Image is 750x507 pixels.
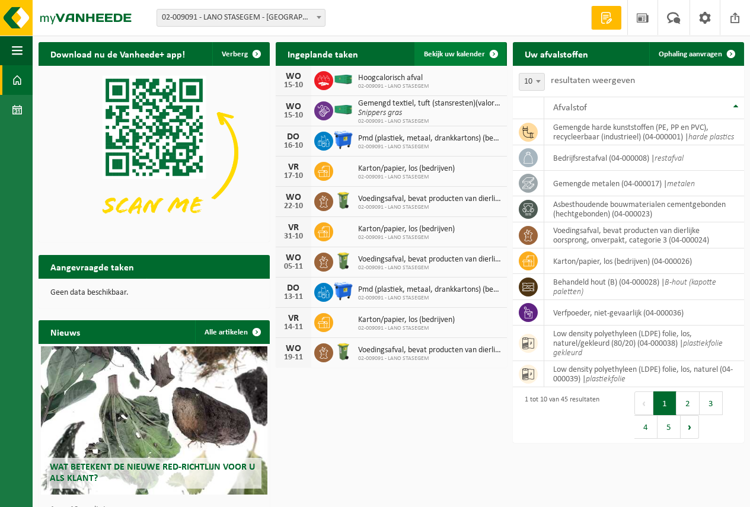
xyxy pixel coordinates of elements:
[653,391,676,415] button: 1
[358,134,501,144] span: Pmd (plastiek, metaal, drankkartons) (bedrijven)
[519,390,599,440] div: 1 tot 10 van 45 resultaten
[544,300,744,326] td: verfpoeder, niet-gevaarlijk (04-000036)
[282,253,305,263] div: WO
[333,342,353,362] img: WB-0140-HPE-GN-50
[333,74,353,85] img: HK-XC-40-GN-00
[358,174,455,181] span: 02-009091 - LANO STASEGEM
[157,9,325,27] span: 02-009091 - LANO STASEGEM - HARELBEKE
[282,102,305,111] div: WO
[544,248,744,274] td: karton/papier, los (bedrijven) (04-000026)
[333,104,353,115] img: HK-XC-40-GN-00
[553,339,723,358] i: plastiekfolie gekleurd
[414,42,506,66] a: Bekijk uw kalender
[358,255,501,264] span: Voedingsafval, bevat producten van dierlijke oorsprong, onverpakt, categorie 3
[282,293,305,301] div: 13-11
[544,196,744,222] td: asbesthoudende bouwmaterialen cementgebonden (hechtgebonden) (04-000023)
[544,145,744,171] td: bedrijfsrestafval (04-000008) |
[358,144,501,151] span: 02-009091 - LANO STASEGEM
[282,142,305,150] div: 16-10
[39,255,146,278] h2: Aangevraagde taken
[659,50,722,58] span: Ophaling aanvragen
[358,74,429,83] span: Hoogcalorisch afval
[39,42,197,65] h2: Download nu de Vanheede+ app!
[586,375,625,384] i: plastiekfolie
[700,391,723,415] button: 3
[282,344,305,353] div: WO
[282,202,305,211] div: 22-10
[276,42,370,65] h2: Ingeplande taken
[358,118,501,125] span: 02-009091 - LANO STASEGEM
[358,164,455,174] span: Karton/papier, los (bedrijven)
[544,171,744,196] td: gemengde metalen (04-000017) |
[282,232,305,241] div: 31-10
[282,81,305,90] div: 15-10
[333,190,353,211] img: WB-0140-HPE-GN-50
[358,295,501,302] span: 02-009091 - LANO STASEGEM
[212,42,269,66] button: Verberg
[544,119,744,145] td: gemengde harde kunststoffen (PE, PP en PVC), recycleerbaar (industrieel) (04-000001) |
[553,103,587,113] span: Afvalstof
[282,162,305,172] div: VR
[282,323,305,331] div: 14-11
[39,66,270,240] img: Download de VHEPlus App
[39,320,92,343] h2: Nieuws
[358,325,455,332] span: 02-009091 - LANO STASEGEM
[688,133,734,142] i: harde plastics
[358,234,455,241] span: 02-009091 - LANO STASEGEM
[358,99,501,109] span: Gemengd textiel, tuft (stansresten)(valorisatie)
[519,73,545,91] span: 10
[551,76,635,85] label: resultaten weergeven
[358,355,501,362] span: 02-009091 - LANO STASEGEM
[282,132,305,142] div: DO
[282,223,305,232] div: VR
[157,9,325,26] span: 02-009091 - LANO STASEGEM - HARELBEKE
[681,415,699,439] button: Next
[553,278,716,296] i: B-hout (kapotte paletten)
[222,50,248,58] span: Verberg
[282,353,305,362] div: 19-11
[333,281,353,301] img: WB-1100-HPE-BE-01
[50,289,258,297] p: Geen data beschikbaar.
[282,172,305,180] div: 17-10
[358,204,501,211] span: 02-009091 - LANO STASEGEM
[544,274,744,300] td: behandeld hout (B) (04-000028) |
[282,111,305,120] div: 15-10
[358,315,455,325] span: Karton/papier, los (bedrijven)
[358,109,402,117] i: Snippers gras
[658,415,681,439] button: 5
[513,42,600,65] h2: Uw afvalstoffen
[667,180,695,189] i: metalen
[50,463,255,483] span: Wat betekent de nieuwe RED-richtlijn voor u als klant?
[195,320,269,344] a: Alle artikelen
[358,225,455,234] span: Karton/papier, los (bedrijven)
[282,263,305,271] div: 05-11
[544,326,744,361] td: low density polyethyleen (LDPE) folie, los, naturel/gekleurd (80/20) (04-000038) |
[358,285,501,295] span: Pmd (plastiek, metaal, drankkartons) (bedrijven)
[282,72,305,81] div: WO
[544,222,744,248] td: voedingsafval, bevat producten van dierlijke oorsprong, onverpakt, categorie 3 (04-000024)
[282,193,305,202] div: WO
[424,50,485,58] span: Bekijk uw kalender
[649,42,743,66] a: Ophaling aanvragen
[282,283,305,293] div: DO
[282,314,305,323] div: VR
[333,130,353,150] img: WB-1100-HPE-BE-01
[333,251,353,271] img: WB-0140-HPE-GN-50
[634,391,653,415] button: Previous
[358,264,501,272] span: 02-009091 - LANO STASEGEM
[41,346,267,495] a: Wat betekent de nieuwe RED-richtlijn voor u als klant?
[358,346,501,355] span: Voedingsafval, bevat producten van dierlijke oorsprong, onverpakt, categorie 3
[358,83,429,90] span: 02-009091 - LANO STASEGEM
[544,361,744,387] td: low density polyethyleen (LDPE) folie, los, naturel (04-000039) |
[676,391,700,415] button: 2
[358,194,501,204] span: Voedingsafval, bevat producten van dierlijke oorsprong, onverpakt, categorie 3
[634,415,658,439] button: 4
[519,74,544,90] span: 10
[655,154,684,163] i: restafval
